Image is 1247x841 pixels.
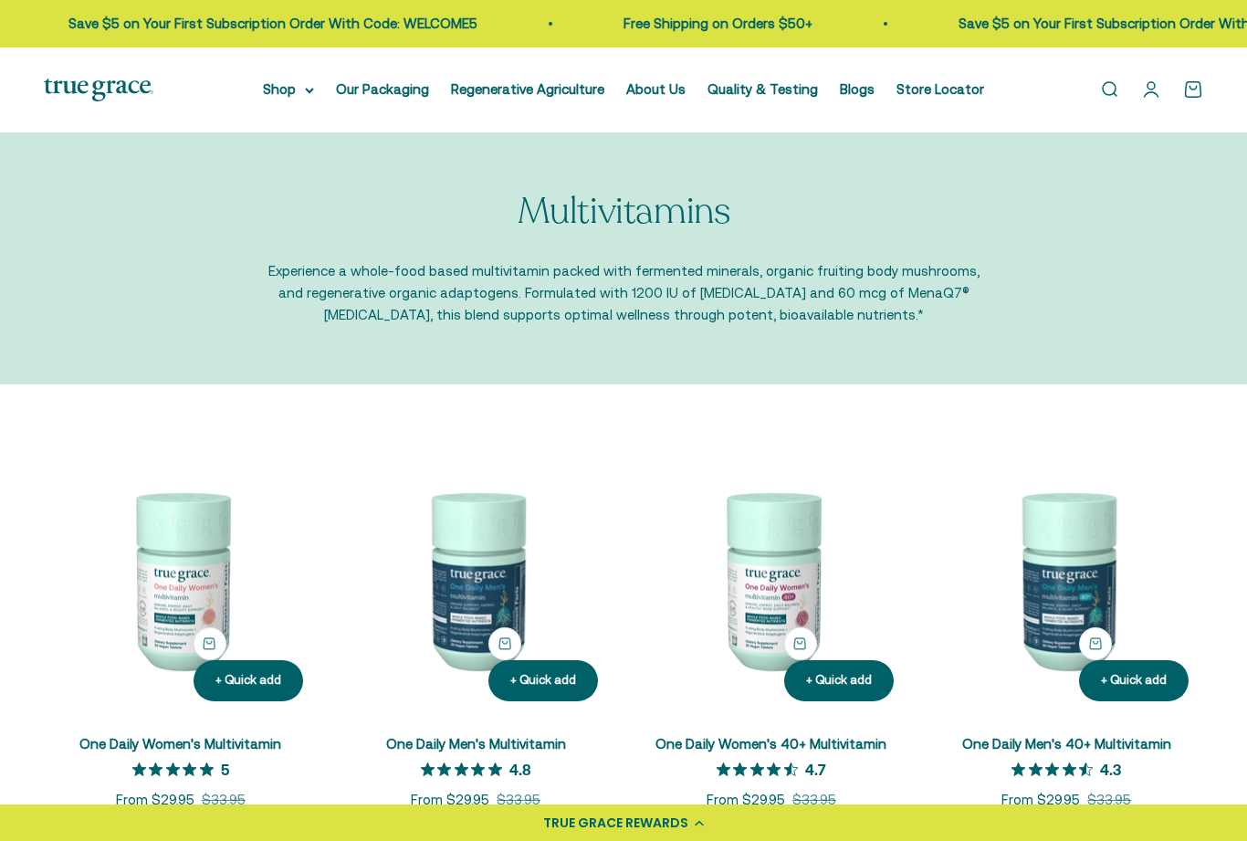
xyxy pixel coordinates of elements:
compare-at-price: $33.95 [202,789,246,811]
a: Store Locator [896,81,984,97]
sale-price: From $29.95 [707,789,785,811]
div: TRUE GRACE REWARDS [543,814,688,833]
img: Daily Multivitamin for Immune Support, Energy, Daily Balance, and Healthy Bone Support* Vitamin A... [634,443,908,717]
p: 4.8 [509,760,531,778]
img: One Daily Men's 40+ Multivitamin [930,443,1204,717]
p: Experience a whole-food based multivitamin packed with fermented minerals, organic fruiting body ... [267,260,980,326]
sale-price: From $29.95 [116,789,194,811]
a: Our Packaging [336,81,429,97]
span: 4.7 out 5 stars rating in total 21 reviews [717,757,805,783]
div: + Quick add [510,671,576,690]
button: + Quick add [194,627,226,660]
a: One Daily Women's 40+ Multivitamin [655,736,886,752]
span: 4.3 out 5 stars rating in total 3 reviews [1011,757,1100,783]
sale-price: From $29.95 [411,789,489,811]
a: Regenerative Agriculture [451,81,604,97]
summary: Shop [263,79,314,100]
compare-at-price: $33.95 [792,789,836,811]
span: 4.8 out 5 stars rating in total 4 reviews [421,757,509,783]
a: Quality & Testing [707,81,818,97]
p: Save $5 on Your First Subscription Order With Code: WELCOME5 [831,13,1240,35]
a: One Daily Women's Multivitamin [79,736,281,752]
a: About Us [626,81,686,97]
a: One Daily Men's 40+ Multivitamin [962,736,1171,752]
button: + Quick add [488,660,598,701]
button: + Quick add [1079,660,1189,701]
compare-at-price: $33.95 [497,789,540,811]
p: Multivitamins [518,191,730,231]
div: + Quick add [215,671,281,690]
button: + Quick add [1079,627,1112,660]
div: + Quick add [806,671,872,690]
sale-price: From $29.95 [1001,789,1080,811]
p: 4.7 [805,760,826,778]
button: + Quick add [784,660,894,701]
p: 4.3 [1100,760,1121,778]
button: + Quick add [784,627,817,660]
a: Free Shipping on Orders $50+ [496,16,685,31]
a: One Daily Men's Multivitamin [386,736,566,752]
a: Blogs [840,81,875,97]
button: + Quick add [194,660,303,701]
button: + Quick add [488,627,521,660]
img: One Daily Men's Multivitamin [340,443,613,717]
compare-at-price: $33.95 [1087,789,1131,811]
p: 5 [221,760,229,778]
img: We select ingredients that play a concrete role in true health, and we include them at effective ... [44,443,318,717]
span: 5 out 5 stars rating in total 4 reviews [132,757,221,783]
div: + Quick add [1101,671,1167,690]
